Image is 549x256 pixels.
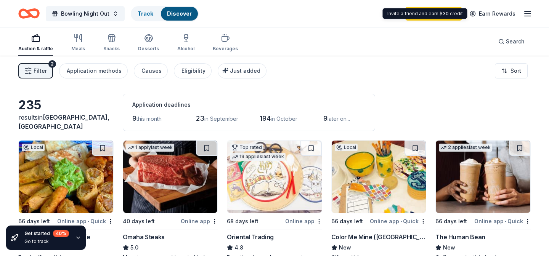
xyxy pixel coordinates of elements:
div: 66 days left [18,217,50,226]
a: Discover [167,10,192,17]
button: Eligibility [174,63,212,78]
img: Image for The Human Bean [436,141,530,213]
span: Filter [34,66,47,75]
div: 66 days left [331,217,363,226]
span: 9 [132,114,136,122]
span: Sort [510,66,521,75]
button: Sort [495,63,528,78]
div: 235 [18,98,114,113]
span: in October [271,115,297,122]
div: 68 days left [227,217,258,226]
div: Eligibility [181,66,205,75]
div: Alcohol [177,46,194,52]
div: Top rated [230,144,263,151]
div: Local [335,144,358,151]
span: later on... [327,115,350,122]
span: in [18,114,109,130]
div: results [18,113,114,131]
div: Online app Quick [57,216,114,226]
div: 19 applies last week [230,153,286,161]
div: Application methods [67,66,122,75]
img: Image for Color Me Mine (Ridgewood) [332,141,426,213]
button: Causes [134,63,168,78]
div: Causes [141,66,162,75]
div: Online app Quick [370,216,426,226]
div: Omaha Steaks [123,232,165,242]
div: Online app [181,216,218,226]
div: 40 days left [123,217,155,226]
span: • [400,218,402,224]
div: Oriental Trading [227,232,274,242]
span: 4.8 [234,243,243,252]
div: Color Me Mine ([GEOGRAPHIC_DATA]) [331,232,427,242]
div: Desserts [138,46,159,52]
span: 5.0 [130,243,138,252]
a: Earn Rewards [465,7,520,21]
button: Meals [71,30,85,56]
span: 23 [196,114,204,122]
div: 40 % [53,230,69,237]
img: Image for Oriental Trading [227,141,322,213]
button: TrackDiscover [131,6,199,21]
span: New [443,243,455,252]
button: Beverages [213,30,238,56]
span: 9 [323,114,327,122]
span: 194 [260,114,271,122]
div: The Human Bean [435,232,485,242]
span: Search [506,37,525,46]
button: Application methods [59,63,128,78]
button: Snacks [103,30,120,56]
div: Online app Quick [474,216,531,226]
div: Auction & raffle [18,46,53,52]
span: Just added [230,67,260,74]
a: Start free trial [405,7,462,21]
div: Beverages [213,46,238,52]
button: Auction & raffle [18,30,53,56]
div: Snacks [103,46,120,52]
span: in September [204,115,238,122]
div: 2 applies last week [439,144,492,152]
div: Invite a friend and earn $30 credit [383,8,467,19]
div: Local [22,144,45,151]
div: Application deadlines [132,100,366,109]
div: Go to track [24,238,69,245]
img: Image for Omaha Steaks [123,141,218,213]
span: this month [136,115,162,122]
span: Bowling Night Out [61,9,109,18]
div: Meals [71,46,85,52]
div: 2 [48,60,56,68]
button: Filter2 [18,63,53,78]
button: Just added [218,63,266,78]
span: New [339,243,351,252]
span: • [88,218,89,224]
a: Track [138,10,153,17]
span: [GEOGRAPHIC_DATA], [GEOGRAPHIC_DATA] [18,114,109,130]
button: Desserts [138,30,159,56]
a: Home [18,5,40,22]
button: Alcohol [177,30,194,56]
button: Bowling Night Out [46,6,125,21]
button: Search [492,34,531,49]
div: Online app [285,216,322,226]
div: Get started [24,230,69,237]
img: Image for Blue Moon Mexican Cafe [19,141,113,213]
div: 66 days left [435,217,467,226]
span: • [505,218,506,224]
div: 1 apply last week [126,144,174,152]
